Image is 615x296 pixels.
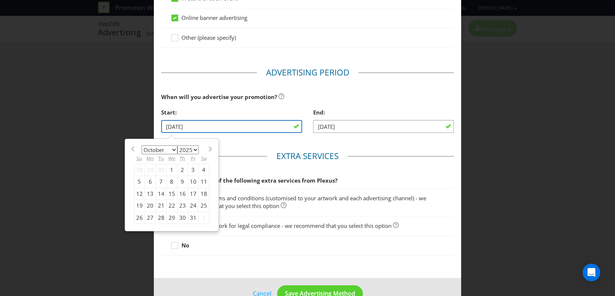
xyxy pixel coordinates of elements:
[188,188,198,200] div: 17
[145,212,156,223] div: 27
[156,176,166,188] div: 7
[180,155,185,162] abbr: Thursday
[161,120,302,133] input: DD/MM/YY
[161,105,302,120] div: Start:
[177,164,188,176] div: 2
[166,164,177,176] div: 1
[156,164,166,176] div: 30
[145,188,156,200] div: 13
[198,212,209,223] div: 1
[168,155,175,162] abbr: Wednesday
[166,212,177,223] div: 29
[188,164,198,176] div: 3
[134,188,145,200] div: 12
[156,200,166,212] div: 21
[188,176,198,188] div: 10
[156,212,166,223] div: 28
[161,177,337,184] span: Would you like any of the following extra services from Plexus?
[188,212,198,223] div: 31
[181,242,189,249] strong: No
[181,194,426,209] span: Short form terms and conditions (customised to your artwork and each advertising channel) - we re...
[158,155,164,162] abbr: Tuesday
[146,155,154,162] abbr: Monday
[161,93,277,101] span: When will you advertise your promotion?
[198,188,209,200] div: 18
[177,176,188,188] div: 9
[177,200,188,212] div: 23
[166,176,177,188] div: 8
[177,188,188,200] div: 16
[145,164,156,176] div: 29
[313,105,454,120] div: End:
[201,155,206,162] abbr: Saturday
[191,155,195,162] abbr: Friday
[198,200,209,212] div: 25
[181,14,247,21] span: Online banner advertising
[257,67,358,78] legend: Advertising Period
[134,212,145,223] div: 26
[181,222,392,229] span: Review of artwork for legal compliance - we recommend that you select this option
[166,200,177,212] div: 22
[134,164,145,176] div: 28
[134,200,145,212] div: 19
[134,176,145,188] div: 5
[198,164,209,176] div: 4
[188,200,198,212] div: 24
[145,200,156,212] div: 20
[198,176,209,188] div: 11
[156,188,166,200] div: 14
[137,155,142,162] abbr: Sunday
[177,212,188,223] div: 30
[145,176,156,188] div: 6
[313,120,454,133] input: DD/MM/YY
[166,188,177,200] div: 15
[583,264,600,281] div: Open Intercom Messenger
[267,150,348,162] legend: Extra Services
[181,34,236,41] span: Other (please specify)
